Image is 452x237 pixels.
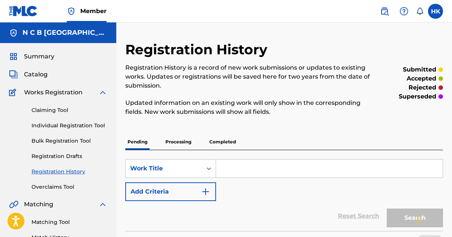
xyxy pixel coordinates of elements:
[32,137,107,145] a: Bulk Registration Tool
[407,74,436,83] p: accepted
[32,106,107,114] a: Claiming Tool
[431,141,452,201] iframe: Resource Center
[32,183,107,191] a: Overclaims Tool
[24,88,83,97] span: Works Registration
[130,164,198,173] div: Work Title
[9,6,38,16] img: MLC Logo
[417,209,421,231] div: Træk
[399,92,436,101] p: superseded
[377,4,392,19] a: Public Search
[9,52,54,61] a: SummarySummary
[396,4,411,19] div: Help
[32,152,107,160] a: Registration Drafts
[24,200,53,209] span: Matching
[98,200,107,209] img: expand
[9,88,19,97] img: Works Registration
[125,182,216,201] button: Add Criteria
[380,7,389,16] img: search
[9,28,18,37] img: Accounts
[9,70,18,79] img: Catalog
[201,187,210,196] img: 9d2ae6d4665cec9f34b9.svg
[125,159,443,231] form: Search Form
[414,201,452,237] iframe: Chat Widget
[23,28,107,37] h5: N C B SCANDINAVIA
[32,168,107,176] a: Registration History
[24,52,54,61] span: Summary
[67,7,76,16] img: Top Rightsholder
[9,200,18,209] img: Matching
[125,41,271,58] h2: Registration History
[125,63,370,90] p: Registration History is a record of new work submissions or updates to existing works. Updates or...
[163,134,194,150] p: Processing
[9,52,18,61] img: Summary
[32,122,107,130] a: Individual Registration Tool
[414,201,452,237] div: Chat-widget
[207,134,238,150] p: Completed
[428,4,443,19] div: User Menu
[403,65,436,74] p: submitted
[416,7,423,15] div: Notifications
[98,88,107,97] img: expand
[399,7,408,16] img: help
[24,70,48,79] span: Catalog
[125,98,370,116] p: Updated information on an existing work will only show in the corresponding fields. New work subm...
[125,134,150,150] p: Pending
[80,7,107,15] span: Member
[408,83,436,92] p: rejected
[32,218,107,226] a: Matching Tool
[9,70,48,79] a: CatalogCatalog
